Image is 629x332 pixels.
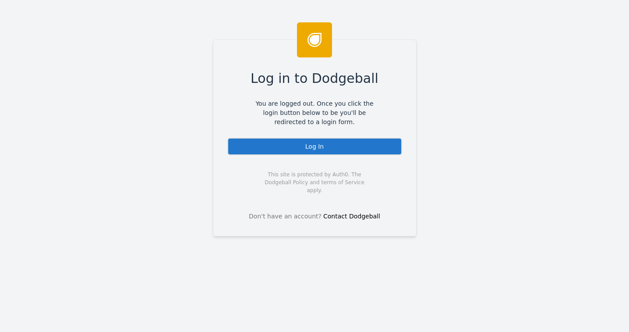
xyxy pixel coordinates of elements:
[249,212,322,221] span: Don't have an account?
[249,99,380,127] span: You are logged out. Once you click the login button below to be you'll be redirected to a login f...
[251,68,378,88] span: Log in to Dodgeball
[257,171,372,194] span: This site is protected by Auth0. The Dodgeball Policy and terms of Service apply.
[227,138,402,155] div: Log In
[323,213,380,220] a: Contact Dodgeball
